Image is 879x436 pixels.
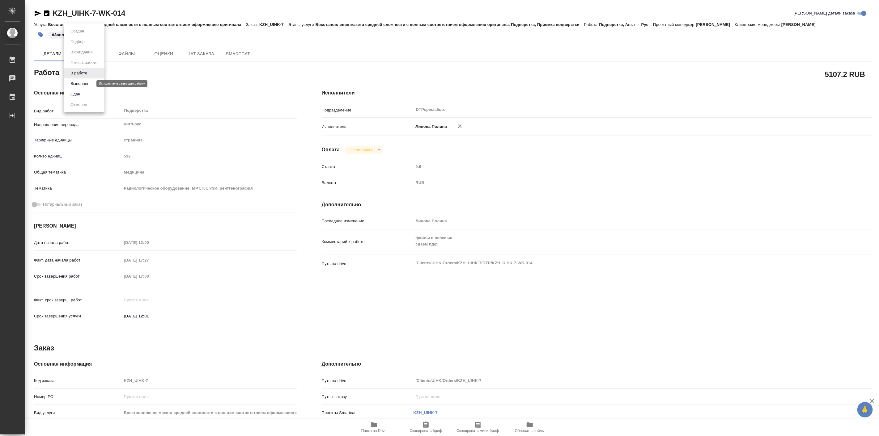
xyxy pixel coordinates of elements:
[69,59,100,66] button: Готов к работе
[69,101,89,108] button: Отменен
[69,28,86,35] button: Создан
[69,91,82,98] button: Сдан
[69,70,89,77] button: В работе
[69,80,91,87] button: Выполнен
[69,49,95,56] button: В ожидании
[69,38,87,45] button: Подбор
